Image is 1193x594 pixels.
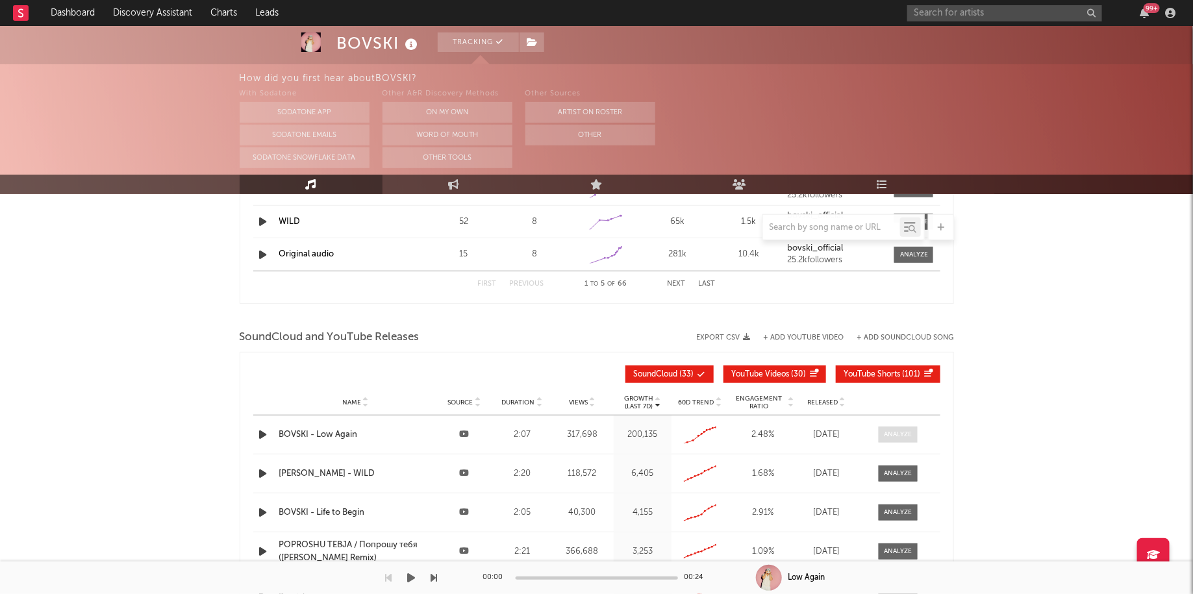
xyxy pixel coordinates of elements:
a: BOVSKI - Life to Begin [279,506,433,519]
button: Previous [510,280,544,288]
div: 1 5 66 [570,277,642,292]
span: Released [807,399,838,406]
div: [DATE] [801,428,853,441]
a: [PERSON_NAME] - WILD [279,467,433,480]
div: + Add YouTube Video [751,334,844,341]
div: 25.2k followers [788,191,885,200]
span: 60D Trend [679,399,714,406]
div: 2:07 [497,428,548,441]
button: Next [668,280,686,288]
div: 10.4k [716,248,781,261]
button: First [478,280,497,288]
button: + Add YouTube Video [764,334,844,341]
button: Sodatone Emails [240,125,370,145]
div: [DATE] [801,467,853,480]
div: Low Again [788,572,825,584]
div: 2.91 % [733,506,794,519]
p: (Last 7d) [624,402,653,410]
span: Source [448,399,473,406]
div: 200,135 [617,428,668,441]
button: Sodatone App [240,102,370,123]
div: 2:21 [497,545,548,558]
div: 25.2k followers [788,256,885,265]
span: SoundCloud and YouTube Releases [240,330,420,345]
span: ( 30 ) [732,371,807,378]
span: YouTube Shorts [844,371,901,378]
div: 118,572 [554,467,610,480]
span: of [607,281,615,287]
div: [DATE] [801,506,853,519]
div: 1.68 % [733,467,794,480]
input: Search by song name or URL [763,223,900,233]
strong: bovski_official [788,212,844,220]
span: Name [342,399,361,406]
div: 00:24 [684,570,710,586]
div: 2:05 [497,506,548,519]
div: 317,698 [554,428,610,441]
button: Other Tools [383,147,512,168]
button: Sodatone Snowflake Data [240,147,370,168]
div: 366,688 [554,545,610,558]
div: BOVSKI [337,32,421,54]
a: bovski_official [788,212,885,221]
span: ( 101 ) [844,371,921,378]
p: Growth [624,395,653,402]
div: [DATE] [801,545,853,558]
button: Tracking [438,32,519,52]
button: Artist on Roster [525,102,655,123]
div: 6,405 [617,467,668,480]
span: Engagement Ratio [733,395,786,410]
button: 99+ [1140,8,1149,18]
button: Other [525,125,655,145]
button: + Add SoundCloud Song [857,334,954,341]
div: 8 [503,248,568,261]
div: 1.09 % [733,545,794,558]
span: to [590,281,598,287]
button: Export CSV [697,334,751,341]
div: 15 [431,248,496,261]
span: YouTube Videos [732,371,790,378]
div: Other A&R Discovery Methods [383,86,512,102]
div: 2.48 % [733,428,794,441]
div: 4,155 [617,506,668,519]
span: ( 33 ) [634,371,694,378]
div: 281k [645,248,710,261]
strong: bovski_official [788,244,844,253]
div: 2:20 [497,467,548,480]
button: + Add SoundCloud Song [844,334,954,341]
div: 99 + [1144,3,1160,13]
span: Views [569,399,588,406]
span: SoundCloud [634,371,678,378]
input: Search for artists [907,5,1102,21]
div: With Sodatone [240,86,370,102]
button: YouTube Videos(30) [723,365,826,383]
div: 00:00 [483,570,509,586]
button: Last [699,280,716,288]
div: 40,300 [554,506,610,519]
a: bovski_official [788,244,885,253]
a: POPROSHU TEBJA / Попрошу тебя ([PERSON_NAME] Remix) [279,539,433,564]
button: SoundCloud(33) [625,365,714,383]
a: BOVSKI - Low Again [279,428,433,441]
button: YouTube Shorts(101) [836,365,940,383]
span: Duration [501,399,534,406]
a: Original audio [279,250,334,258]
button: On My Own [383,102,512,123]
div: 3,253 [617,545,668,558]
div: Other Sources [525,86,655,102]
button: Word Of Mouth [383,125,512,145]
